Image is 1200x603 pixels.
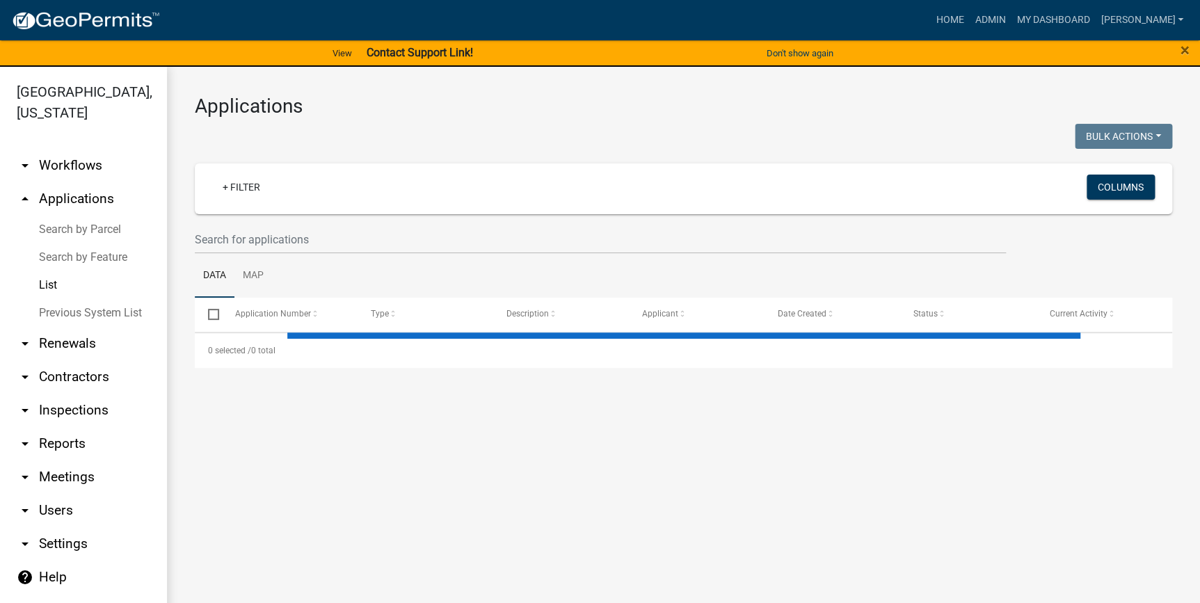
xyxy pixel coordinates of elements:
i: arrow_drop_down [17,469,33,485]
datatable-header-cell: Description [493,298,629,331]
i: arrow_drop_down [17,157,33,174]
span: × [1181,40,1190,60]
span: Type [371,309,389,319]
datatable-header-cell: Select [195,298,221,331]
button: Don't show again [761,42,839,65]
datatable-header-cell: Status [900,298,1036,331]
a: Data [195,254,234,298]
a: Admin [969,7,1011,33]
i: arrow_drop_down [17,502,33,519]
datatable-header-cell: Date Created [765,298,900,331]
a: View [327,42,358,65]
i: arrow_drop_down [17,369,33,385]
span: Status [913,309,938,319]
i: arrow_drop_down [17,335,33,352]
span: Application Number [235,309,311,319]
h3: Applications [195,95,1172,118]
a: My Dashboard [1011,7,1095,33]
i: arrow_drop_down [17,536,33,552]
datatable-header-cell: Application Number [221,298,357,331]
strong: Contact Support Link! [366,46,472,59]
datatable-header-cell: Type [357,298,493,331]
span: Description [506,309,549,319]
button: Bulk Actions [1075,124,1172,149]
span: Date Created [778,309,826,319]
i: arrow_drop_down [17,435,33,452]
input: Search for applications [195,225,1006,254]
i: help [17,569,33,586]
a: Home [930,7,969,33]
a: + Filter [211,175,271,200]
span: Current Activity [1049,309,1107,319]
div: 0 total [195,333,1172,368]
span: Applicant [642,309,678,319]
datatable-header-cell: Current Activity [1036,298,1171,331]
a: [PERSON_NAME] [1095,7,1189,33]
button: Close [1181,42,1190,58]
i: arrow_drop_down [17,402,33,419]
button: Columns [1087,175,1155,200]
a: Map [234,254,272,298]
span: 0 selected / [208,346,251,355]
datatable-header-cell: Applicant [629,298,765,331]
i: arrow_drop_up [17,191,33,207]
